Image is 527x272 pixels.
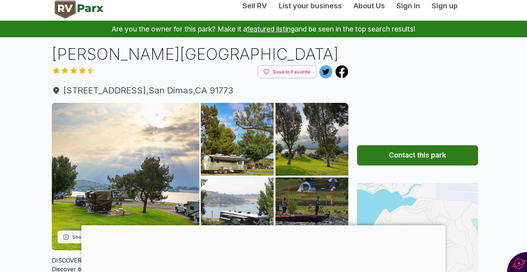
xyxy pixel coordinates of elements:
img: pho_790007443_04.jpg [201,177,274,250]
span: [STREET_ADDRESS] , San Dimas , CA 91773 [52,84,348,97]
img: pho_790007443_05.jpg [275,177,348,250]
iframe: Advertisement [82,225,446,270]
img: pho_790007443_01.jpg [52,103,199,250]
a: Sign up [426,0,464,11]
button: Contact this park [357,145,478,166]
p: Are you the owner for this park? Make it a and be seen in the top search results! [9,21,518,37]
a: List your business [273,0,348,11]
img: pho_790007443_03.jpg [275,103,348,176]
button: Save to Favorite [258,65,316,79]
a: Sell RV [237,0,273,11]
a: About Us [348,0,391,11]
h1: [PERSON_NAME][GEOGRAPHIC_DATA] [52,43,348,65]
a: [STREET_ADDRESS],San Dimas,CA 91773 [52,84,348,97]
img: pho_790007443_02.jpg [201,103,274,176]
button: Show all photos [57,230,115,244]
a: featured listing [247,25,295,33]
span: DISCOVER BREATHTAKING LAKE VIEWS! [52,257,170,264]
iframe: Advertisement [357,43,478,134]
a: Sign in [391,0,426,11]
